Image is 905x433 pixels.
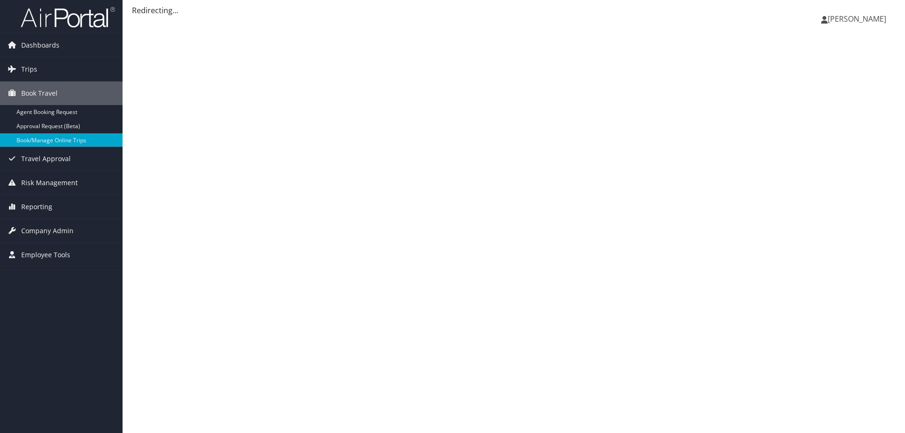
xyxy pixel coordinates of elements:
[132,5,896,16] div: Redirecting...
[21,147,71,171] span: Travel Approval
[828,14,886,24] span: [PERSON_NAME]
[21,57,37,81] span: Trips
[821,5,896,33] a: [PERSON_NAME]
[21,243,70,267] span: Employee Tools
[21,195,52,219] span: Reporting
[21,33,59,57] span: Dashboards
[21,171,78,195] span: Risk Management
[21,82,58,105] span: Book Travel
[21,219,74,243] span: Company Admin
[21,6,115,28] img: airportal-logo.png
